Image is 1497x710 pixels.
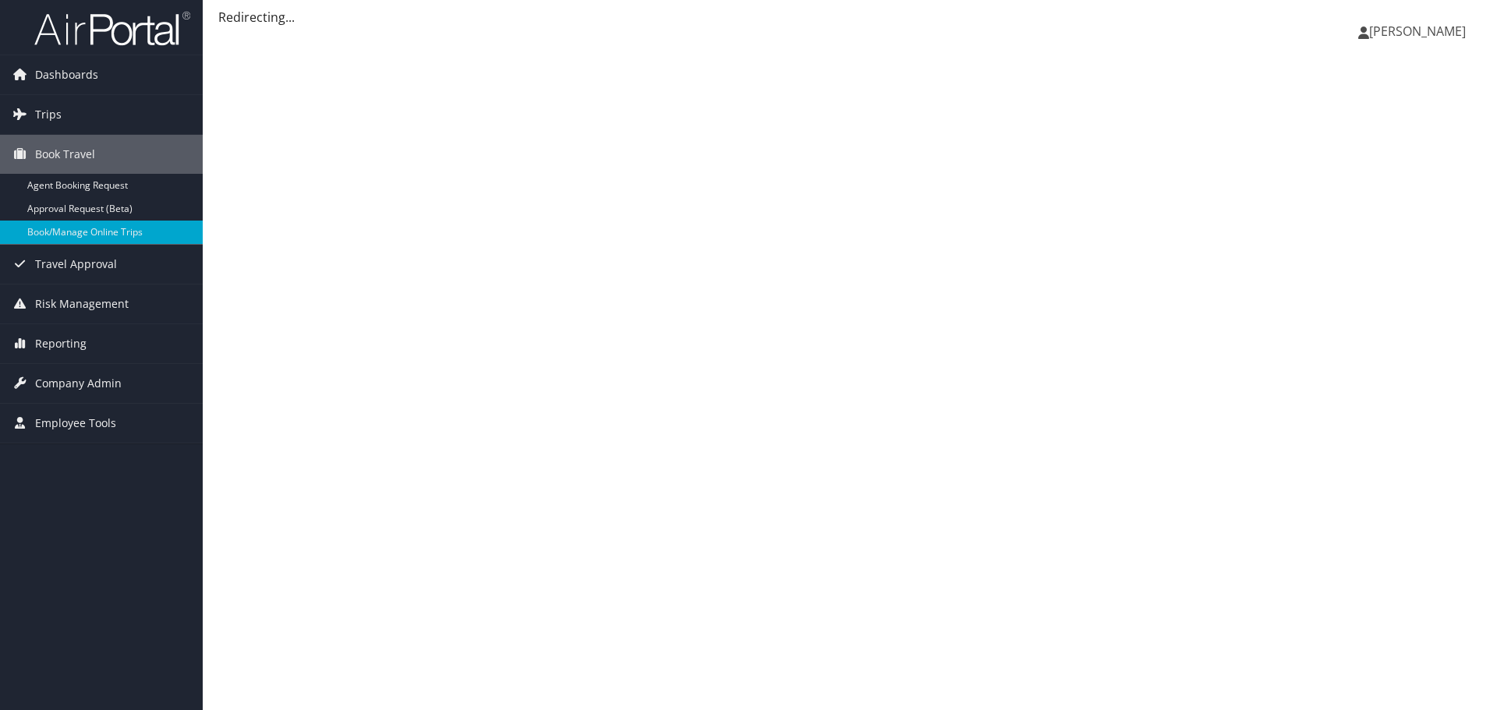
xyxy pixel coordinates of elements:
[1369,23,1466,40] span: [PERSON_NAME]
[1358,8,1481,55] a: [PERSON_NAME]
[35,95,62,134] span: Trips
[35,284,129,323] span: Risk Management
[35,135,95,174] span: Book Travel
[218,8,1481,26] div: Redirecting...
[35,364,122,403] span: Company Admin
[35,55,98,94] span: Dashboards
[35,404,116,443] span: Employee Tools
[35,245,117,284] span: Travel Approval
[35,324,87,363] span: Reporting
[34,10,190,47] img: airportal-logo.png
